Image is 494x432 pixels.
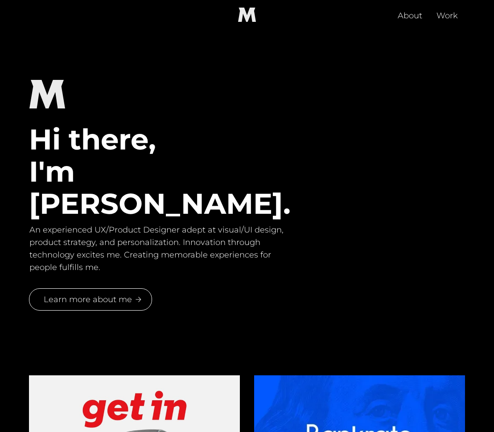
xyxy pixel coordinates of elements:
[233,8,261,22] img: "M" logo
[136,297,141,302] img: Arrow pointing right.
[233,0,261,29] a: home
[40,293,136,306] div: Learn more about me
[29,123,291,220] h1: Hi there, I'm [PERSON_NAME].
[29,223,291,281] p: An experienced UX/Product Designer adept at visual/UI design, product strategy, and personalizati...
[29,288,152,311] a: Learn more about me
[429,0,465,29] a: Work
[391,0,429,29] a: About
[29,79,66,109] img: "M" logo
